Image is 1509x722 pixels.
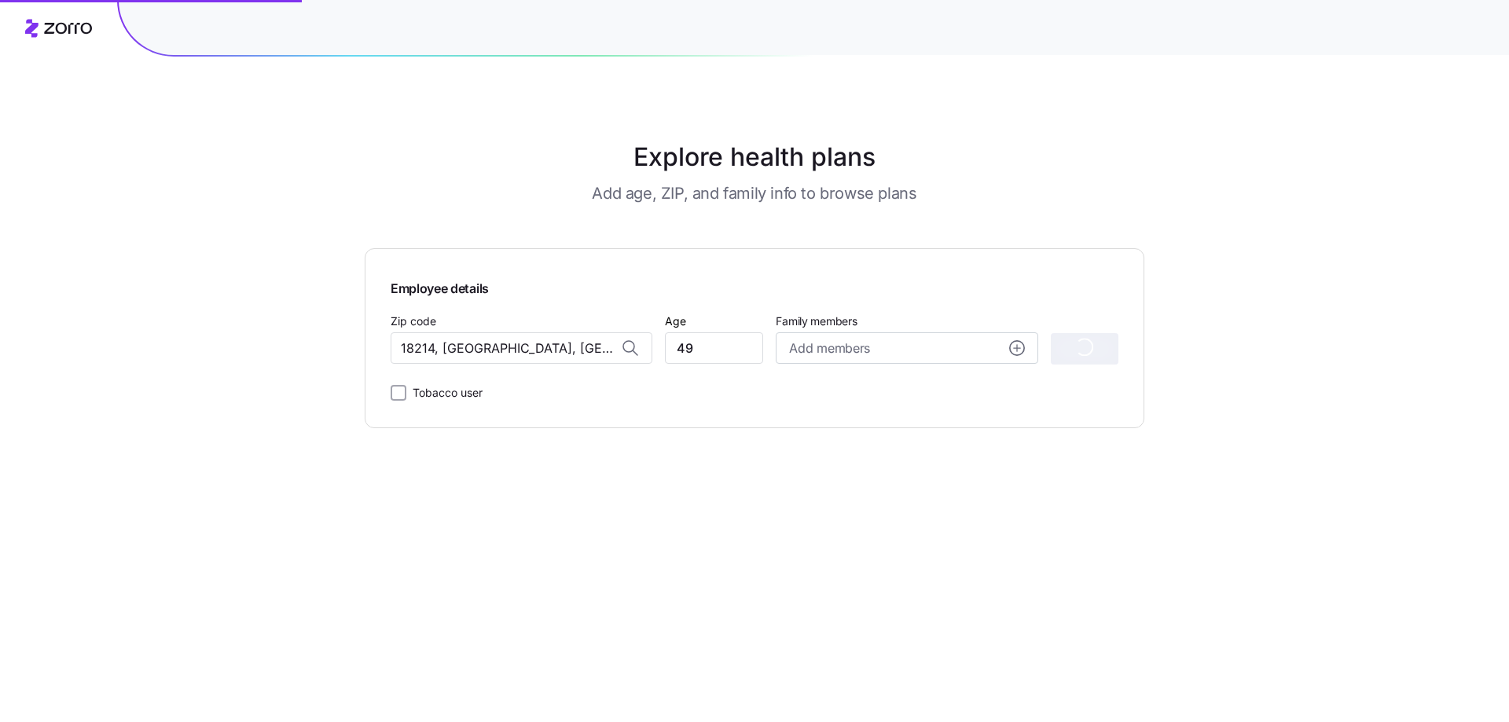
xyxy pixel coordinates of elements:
[776,313,1037,329] span: Family members
[391,332,652,364] input: Zip code
[776,332,1037,364] button: Add membersadd icon
[789,339,869,358] span: Add members
[665,332,763,364] input: Age
[391,274,489,299] span: Employee details
[406,383,483,402] label: Tobacco user
[592,182,916,204] h3: Add age, ZIP, and family info to browse plans
[665,313,686,330] label: Age
[404,138,1106,176] h1: Explore health plans
[391,313,436,330] label: Zip code
[1009,340,1025,356] svg: add icon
